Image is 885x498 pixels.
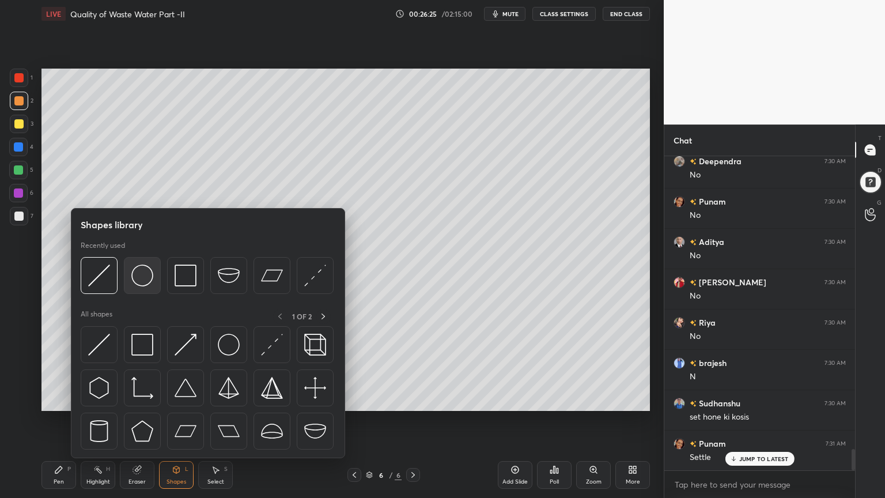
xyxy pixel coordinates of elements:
img: svg+xml;charset=utf-8,%3Csvg%20xmlns%3D%22http%3A%2F%2Fwww.w3.org%2F2000%2Fsvg%22%20width%3D%2238... [218,265,240,286]
img: svg+xml;charset=utf-8,%3Csvg%20xmlns%3D%22http%3A%2F%2Fwww.w3.org%2F2000%2Fsvg%22%20width%3D%2244... [261,265,283,286]
div: 6 [9,184,33,202]
img: no-rating-badge.077c3623.svg [690,159,697,165]
img: svg+xml;charset=utf-8,%3Csvg%20xmlns%3D%22http%3A%2F%2Fwww.w3.org%2F2000%2Fsvg%22%20width%3D%2233... [131,377,153,399]
img: svg+xml;charset=utf-8,%3Csvg%20xmlns%3D%22http%3A%2F%2Fwww.w3.org%2F2000%2Fsvg%22%20width%3D%2230... [88,265,110,286]
img: svg+xml;charset=utf-8,%3Csvg%20xmlns%3D%22http%3A%2F%2Fwww.w3.org%2F2000%2Fsvg%22%20width%3D%2230... [175,334,196,356]
div: 1 [10,69,33,87]
div: 7:30 AM [825,360,846,367]
div: Shapes [167,479,186,485]
div: Poll [550,479,559,485]
div: 7:30 AM [825,239,846,246]
div: 3 [10,115,33,133]
div: 4 [9,138,33,156]
div: No [690,250,846,262]
div: 7:31 AM [826,440,846,447]
h6: Punam [697,437,726,450]
img: 5a6456a3e0f041209d46a5bd1485c74a.jpg [674,236,685,248]
img: svg+xml;charset=utf-8,%3Csvg%20xmlns%3D%22http%3A%2F%2Fwww.w3.org%2F2000%2Fsvg%22%20width%3D%2234... [175,265,196,286]
img: svg+xml;charset=utf-8,%3Csvg%20xmlns%3D%22http%3A%2F%2Fwww.w3.org%2F2000%2Fsvg%22%20width%3D%2234... [131,334,153,356]
button: mute [484,7,525,21]
img: svg+xml;charset=utf-8,%3Csvg%20xmlns%3D%22http%3A%2F%2Fwww.w3.org%2F2000%2Fsvg%22%20width%3D%2230... [88,334,110,356]
img: 20eea6f319254e43b89e241f1ee9e560.jpg [674,357,685,369]
h5: Shapes library [81,218,143,232]
img: svg+xml;charset=utf-8,%3Csvg%20xmlns%3D%22http%3A%2F%2Fwww.w3.org%2F2000%2Fsvg%22%20width%3D%2235... [304,334,326,356]
h6: Punam [697,195,726,207]
div: No [690,210,846,221]
div: Eraser [128,479,146,485]
img: no-rating-badge.077c3623.svg [690,360,697,367]
img: svg+xml;charset=utf-8,%3Csvg%20xmlns%3D%22http%3A%2F%2Fwww.w3.org%2F2000%2Fsvg%22%20width%3D%2234... [261,377,283,399]
img: svg+xml;charset=utf-8,%3Csvg%20xmlns%3D%22http%3A%2F%2Fwww.w3.org%2F2000%2Fsvg%22%20width%3D%2236... [131,265,153,286]
img: svg+xml;charset=utf-8,%3Csvg%20xmlns%3D%22http%3A%2F%2Fwww.w3.org%2F2000%2Fsvg%22%20width%3D%2244... [218,420,240,442]
img: ad9b1ca7378248a280ec44d6413dd476.jpg [674,438,685,450]
p: Recently used [81,241,125,250]
img: svg+xml;charset=utf-8,%3Csvg%20xmlns%3D%22http%3A%2F%2Fwww.w3.org%2F2000%2Fsvg%22%20width%3D%2238... [175,377,196,399]
img: no-rating-badge.077c3623.svg [690,199,697,205]
img: 71656eb66128455586eab6b3a919342a.jpg [674,156,685,167]
div: P [67,466,71,472]
p: Chat [664,125,701,156]
img: no-rating-badge.077c3623.svg [690,280,697,286]
p: 1 OF 2 [292,312,312,321]
img: svg+xml;charset=utf-8,%3Csvg%20xmlns%3D%22http%3A%2F%2Fwww.w3.org%2F2000%2Fsvg%22%20width%3D%2244... [175,420,196,442]
div: Select [207,479,224,485]
h6: Deependra [697,155,742,167]
div: No [690,331,846,342]
div: set hone ki kosis [690,412,846,423]
h6: [PERSON_NAME] [697,276,766,288]
div: 2 [10,92,33,110]
div: No [690,290,846,302]
img: 9a58a05a9ad6482a82cd9b5ca215b066.jpg [674,317,685,329]
div: Pen [54,479,64,485]
span: mute [502,10,519,18]
div: More [626,479,640,485]
div: Add Slide [502,479,528,485]
h6: Aditya [697,236,724,248]
img: svg+xml;charset=utf-8,%3Csvg%20xmlns%3D%22http%3A%2F%2Fwww.w3.org%2F2000%2Fsvg%22%20width%3D%2230... [261,334,283,356]
img: no-rating-badge.077c3623.svg [690,320,697,326]
img: svg+xml;charset=utf-8,%3Csvg%20xmlns%3D%22http%3A%2F%2Fwww.w3.org%2F2000%2Fsvg%22%20width%3D%2236... [218,334,240,356]
img: svg+xml;charset=utf-8,%3Csvg%20xmlns%3D%22http%3A%2F%2Fwww.w3.org%2F2000%2Fsvg%22%20width%3D%2234... [218,377,240,399]
div: Highlight [86,479,110,485]
div: 7:30 AM [825,279,846,286]
div: 5 [9,161,33,179]
div: H [106,466,110,472]
img: svg+xml;charset=utf-8,%3Csvg%20xmlns%3D%22http%3A%2F%2Fwww.w3.org%2F2000%2Fsvg%22%20width%3D%2238... [304,420,326,442]
img: ad9b1ca7378248a280ec44d6413dd476.jpg [674,196,685,207]
img: no-rating-badge.077c3623.svg [690,401,697,407]
div: 7:30 AM [825,400,846,407]
button: End Class [603,7,650,21]
img: 2310f26a01f1451db1737067555323cb.jpg [674,398,685,409]
img: svg+xml;charset=utf-8,%3Csvg%20xmlns%3D%22http%3A%2F%2Fwww.w3.org%2F2000%2Fsvg%22%20width%3D%2234... [131,420,153,442]
p: T [878,134,882,142]
div: L [185,466,188,472]
img: svg+xml;charset=utf-8,%3Csvg%20xmlns%3D%22http%3A%2F%2Fwww.w3.org%2F2000%2Fsvg%22%20width%3D%2240... [304,377,326,399]
div: 7 [10,207,33,225]
img: no-rating-badge.077c3623.svg [690,441,697,447]
div: 7:30 AM [825,319,846,326]
img: svg+xml;charset=utf-8,%3Csvg%20xmlns%3D%22http%3A%2F%2Fwww.w3.org%2F2000%2Fsvg%22%20width%3D%2230... [88,377,110,399]
h6: Riya [697,316,716,329]
div: / [389,471,392,478]
img: d297cefee3704cf5b03a69710d18ea97.jpg [674,277,685,288]
div: LIVE [41,7,66,21]
div: Zoom [586,479,602,485]
div: 7:30 AM [825,158,846,165]
div: S [224,466,228,472]
p: G [877,198,882,207]
p: D [878,166,882,175]
img: svg+xml;charset=utf-8,%3Csvg%20xmlns%3D%22http%3A%2F%2Fwww.w3.org%2F2000%2Fsvg%22%20width%3D%2238... [261,420,283,442]
p: JUMP TO LATEST [739,455,789,462]
img: svg+xml;charset=utf-8,%3Csvg%20xmlns%3D%22http%3A%2F%2Fwww.w3.org%2F2000%2Fsvg%22%20width%3D%2228... [88,420,110,442]
button: CLASS SETTINGS [532,7,596,21]
img: svg+xml;charset=utf-8,%3Csvg%20xmlns%3D%22http%3A%2F%2Fwww.w3.org%2F2000%2Fsvg%22%20width%3D%2230... [304,265,326,286]
h6: brajesh [697,357,727,369]
h6: Sudhanshu [697,397,740,409]
div: Settle [690,452,846,463]
div: 6 [375,471,387,478]
div: grid [664,156,855,470]
div: No [690,169,846,181]
div: N [690,371,846,383]
h4: Quality of Waste Water Part -II [70,9,185,20]
p: All shapes [81,310,112,324]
